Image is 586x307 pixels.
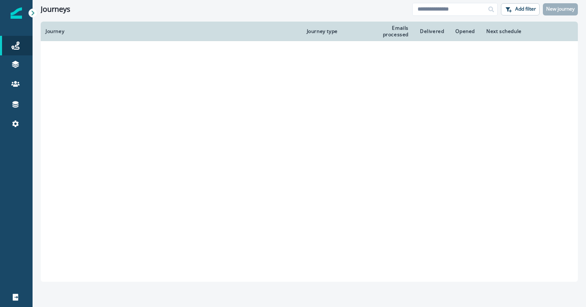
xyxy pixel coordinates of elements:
button: New journey [543,3,578,15]
div: Next schedule [486,28,553,35]
p: New journey [546,6,575,12]
div: Opened [455,28,477,35]
img: Inflection [11,7,22,19]
button: Add filter [501,3,540,15]
p: Add filter [515,6,536,12]
div: Emails processed [365,25,410,38]
div: Journey type [307,28,355,35]
div: Delivered [420,28,446,35]
h1: Journeys [41,5,70,14]
div: Journey [46,28,297,35]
